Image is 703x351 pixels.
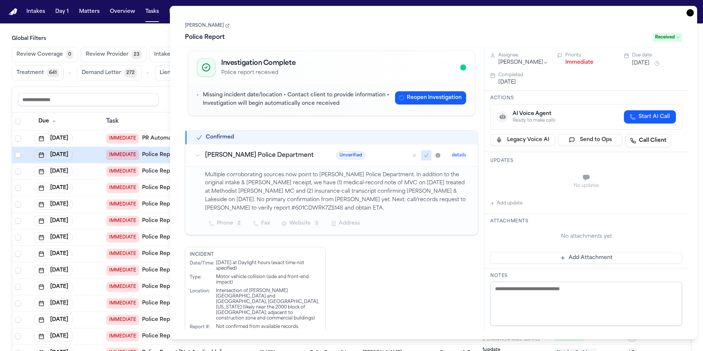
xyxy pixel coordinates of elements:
[409,150,420,160] button: Mark as no report
[558,134,623,146] button: Send to Ops
[327,217,364,230] button: Address
[433,150,443,160] button: Mark as received
[639,113,670,121] span: Start AI Call
[12,35,691,43] h3: Global Filters
[52,5,72,18] button: Day 1
[77,65,142,81] button: Demand Letter272
[565,52,615,58] div: Priority
[203,91,389,108] p: Missing incident date/location • Contact client to provide information • Investigation will begin...
[190,324,213,330] div: Report # :
[9,8,18,15] a: Home
[490,330,682,342] div: These notes are only visible to your team and will not be shared with attorneys.
[490,158,682,164] h3: Updates
[81,47,146,62] button: Review Provider23
[47,69,59,77] span: 641
[498,79,516,86] button: [DATE]
[86,51,129,58] span: Review Provider
[160,69,173,77] span: Liens
[190,274,213,285] div: Type :
[565,59,594,66] button: Immediate
[142,5,162,18] button: Tasks
[182,32,228,43] h1: Police Report
[490,252,682,264] button: Add Attachment
[221,69,295,77] p: Police report received
[490,273,682,279] h3: Notes
[624,110,676,123] button: Start AI Call
[191,5,223,18] button: The Flock
[216,324,299,330] div: Not confirmed from available records.
[498,72,682,78] div: Completed
[205,171,469,213] p: Multiple corroborating sources now point to [PERSON_NAME] Police Department. In addition to the o...
[216,261,321,271] div: [DATE] at Daylight hours (exact time not specified)
[23,5,48,18] button: Intakes
[249,217,275,230] button: Fax
[82,69,121,77] span: Demand Letter
[185,23,230,29] a: [PERSON_NAME]
[336,151,365,159] span: Unverified
[131,50,142,59] span: 23
[652,59,661,68] button: Snooze task
[66,50,73,59] span: 0
[190,288,213,321] div: Location :
[124,69,137,77] span: 272
[12,47,78,62] button: Review Coverage0
[498,52,548,58] div: Assignee
[16,69,44,77] span: Treatment
[490,199,522,208] button: Add update
[625,134,671,147] a: Call Client
[632,60,650,67] button: [DATE]
[227,5,261,18] button: crownMetrics
[76,5,103,18] button: Matters
[166,5,187,18] button: Firms
[278,217,324,230] button: Website3
[449,151,469,160] button: details
[513,118,555,123] div: Ready to make calls
[190,261,213,271] div: Date/Time :
[205,217,246,230] button: Phone2
[632,52,682,58] div: Due date
[216,288,321,321] div: Intersection of [PERSON_NAME][GEOGRAPHIC_DATA] and [GEOGRAPHIC_DATA], [GEOGRAPHIC_DATA], [US_STAT...
[206,134,234,141] h2: Confirmed
[216,274,321,285] div: Motor vehicle collision (side and front-end impact)
[12,65,64,81] button: Treatment641
[490,134,555,146] button: Legacy Voice AI
[16,51,63,58] span: Review Coverage
[190,252,321,258] div: Incident
[154,51,170,58] span: Intake
[107,5,138,18] button: Overview
[653,33,682,42] span: Received
[9,8,18,15] img: Finch Logo
[490,95,682,101] h3: Actions
[395,91,466,104] button: Reopen Investigation
[499,113,506,121] span: 🤖
[421,150,431,160] button: Mark as confirmed
[490,183,682,189] div: No updates
[221,58,295,69] h2: Investigation Complete
[149,47,192,62] button: Intake1145
[490,233,682,240] div: No attachments yet
[490,218,682,224] h3: Attachments
[513,110,555,118] div: AI Voice Agent
[205,151,319,160] h3: [PERSON_NAME] Police Department
[155,65,194,81] button: Liens287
